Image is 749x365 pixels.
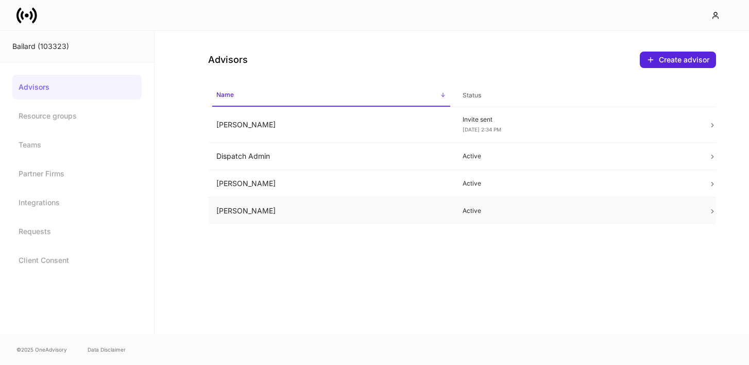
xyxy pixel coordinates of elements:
[12,161,142,186] a: Partner Firms
[463,126,501,132] span: [DATE] 2:34 PM
[208,107,454,143] td: [PERSON_NAME]
[463,90,481,100] h6: Status
[88,345,126,354] a: Data Disclaimer
[212,85,450,107] span: Name
[12,248,142,273] a: Client Consent
[16,345,67,354] span: © 2025 OneAdvisory
[216,90,234,99] h6: Name
[12,219,142,244] a: Requests
[463,207,692,215] p: Active
[659,55,709,65] div: Create advisor
[640,52,716,68] button: Create advisor
[12,75,142,99] a: Advisors
[208,54,248,66] h4: Advisors
[208,143,454,170] td: Dispatch Admin
[12,41,142,52] div: Bailard (103323)
[208,170,454,197] td: [PERSON_NAME]
[208,197,454,225] td: [PERSON_NAME]
[463,179,692,188] p: Active
[12,104,142,128] a: Resource groups
[12,190,142,215] a: Integrations
[463,152,692,160] p: Active
[458,85,696,106] span: Status
[12,132,142,157] a: Teams
[463,115,692,124] p: Invite sent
